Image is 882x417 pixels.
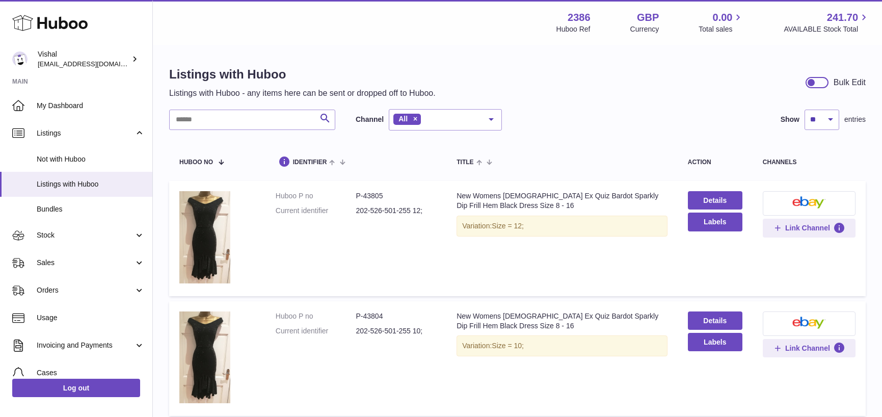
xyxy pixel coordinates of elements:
[763,219,856,237] button: Link Channel
[844,115,866,124] span: entries
[37,258,134,268] span: Sales
[12,379,140,397] a: Log out
[713,11,733,24] span: 0.00
[792,317,826,329] img: ebay-small.png
[492,222,524,230] span: Size = 12;
[356,206,436,216] dd: 202-526-501-255 12;
[356,191,436,201] dd: P-43805
[688,311,742,330] a: Details
[356,311,436,321] dd: P-43804
[276,191,356,201] dt: Huboo P no
[37,101,145,111] span: My Dashboard
[37,313,145,323] span: Usage
[457,159,473,166] span: title
[276,206,356,216] dt: Current identifier
[398,115,408,123] span: All
[37,179,145,189] span: Listings with Huboo
[637,11,659,24] strong: GBP
[179,159,213,166] span: Huboo no
[37,154,145,164] span: Not with Huboo
[37,230,134,240] span: Stock
[688,213,742,231] button: Labels
[457,216,667,237] div: Variation:
[276,311,356,321] dt: Huboo P no
[38,49,129,69] div: Vishal
[179,191,230,283] img: New Womens Ladies Ex Quiz Bardot Sparkly Dip Frill Hem Black Dress Size 8 - 16
[792,196,826,209] img: ebay-small.png
[457,191,667,211] div: New Womens [DEMOGRAPHIC_DATA] Ex Quiz Bardot Sparkly Dip Frill Hem Black Dress Size 8 - 16
[179,311,230,404] img: New Womens Ladies Ex Quiz Bardot Sparkly Dip Frill Hem Black Dress Size 8 - 16
[457,311,667,331] div: New Womens [DEMOGRAPHIC_DATA] Ex Quiz Bardot Sparkly Dip Frill Hem Black Dress Size 8 - 16
[492,342,524,350] span: Size = 10;
[785,223,830,232] span: Link Channel
[785,344,830,353] span: Link Channel
[37,128,134,138] span: Listings
[356,115,384,124] label: Channel
[276,326,356,336] dt: Current identifier
[699,11,744,34] a: 0.00 Total sales
[834,77,866,88] div: Bulk Edit
[763,159,856,166] div: channels
[457,335,667,356] div: Variation:
[781,115,799,124] label: Show
[37,285,134,295] span: Orders
[37,368,145,378] span: Cases
[556,24,591,34] div: Huboo Ref
[169,66,436,83] h1: Listings with Huboo
[37,204,145,214] span: Bundles
[688,333,742,351] button: Labels
[568,11,591,24] strong: 2386
[699,24,744,34] span: Total sales
[12,51,28,67] img: internalAdmin-2386@internal.huboo.com
[827,11,858,24] span: 241.70
[169,88,436,99] p: Listings with Huboo - any items here can be sent or dropped off to Huboo.
[356,326,436,336] dd: 202-526-501-255 10;
[688,191,742,210] a: Details
[293,159,327,166] span: identifier
[784,11,870,34] a: 241.70 AVAILABLE Stock Total
[784,24,870,34] span: AVAILABLE Stock Total
[37,341,134,350] span: Invoicing and Payments
[38,60,150,68] span: [EMAIL_ADDRESS][DOMAIN_NAME]
[630,24,659,34] div: Currency
[763,339,856,357] button: Link Channel
[688,159,742,166] div: action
